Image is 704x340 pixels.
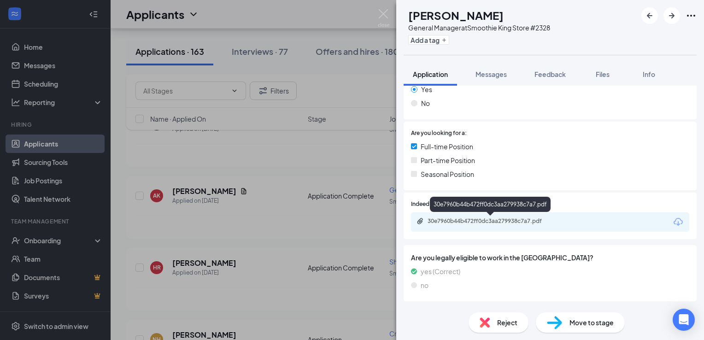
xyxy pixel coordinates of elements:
div: General Manager at Smoothie King Store #2328 [408,23,550,32]
button: ArrowRight [663,7,680,24]
span: Move to stage [569,317,614,328]
span: Messages [475,70,507,78]
span: no [421,280,428,290]
svg: Plus [441,37,447,43]
a: Paperclip30e7960b44b472ff0dc3aa279938c7a7.pdf [417,217,566,226]
span: Feedback [534,70,566,78]
span: Are you legally eligible to work in the [GEOGRAPHIC_DATA]? [411,252,689,263]
span: Yes [421,84,432,94]
div: 30e7960b44b472ff0dc3aa279938c7a7.pdf [430,197,551,212]
span: Application [413,70,448,78]
button: PlusAdd a tag [408,35,449,45]
button: ArrowLeftNew [641,7,658,24]
span: Are you looking for a: [411,129,467,138]
span: Info [643,70,655,78]
span: Indeed Resume [411,200,452,209]
span: Part-time Position [421,155,475,165]
span: No [421,98,430,108]
svg: Paperclip [417,217,424,225]
svg: ArrowLeftNew [644,10,655,21]
span: Files [596,70,610,78]
svg: Ellipses [686,10,697,21]
span: Seasonal Position [421,169,474,179]
div: 30e7960b44b472ff0dc3aa279938c7a7.pdf [428,217,557,225]
svg: ArrowRight [666,10,677,21]
svg: Download [673,217,684,228]
div: Open Intercom Messenger [673,309,695,331]
h1: [PERSON_NAME] [408,7,504,23]
span: Full-time Position [421,141,473,152]
span: Reject [497,317,517,328]
span: yes (Correct) [421,266,460,276]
